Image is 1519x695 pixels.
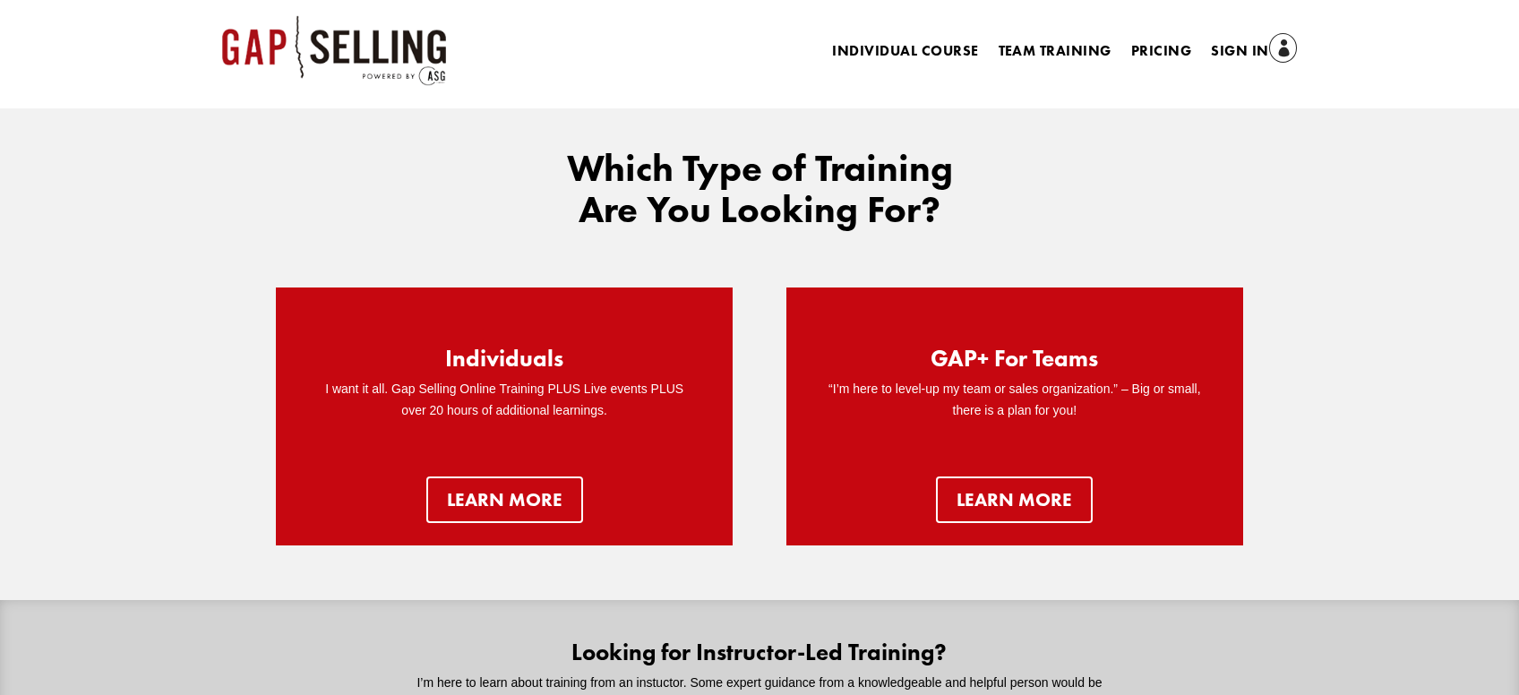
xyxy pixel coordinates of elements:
[1131,45,1191,64] a: Pricing
[931,347,1098,379] h2: GAP+ For Teams
[312,379,697,422] p: I want it all. Gap Selling Online Training PLUS Live events PLUS over 20 hours of additional lear...
[936,476,1093,523] a: learn more
[536,148,983,239] h2: Which Type of Training Are You Looking For?
[414,640,1106,673] h2: Looking for Instructor-Led Training?
[999,45,1111,64] a: Team Training
[445,347,563,379] h2: Individuals
[822,379,1207,422] p: “I’m here to level-up my team or sales organization.” – Big or small, there is a plan for you!
[426,476,583,523] a: Learn more
[1211,39,1297,64] a: Sign In
[832,45,978,64] a: Individual Course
